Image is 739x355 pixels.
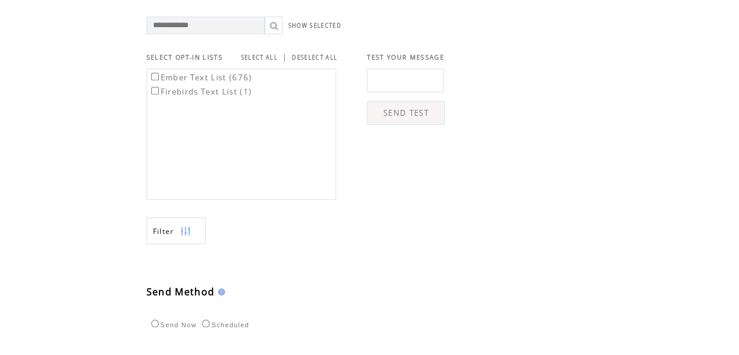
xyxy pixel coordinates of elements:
[241,54,278,61] a: SELECT ALL
[282,52,287,63] span: |
[180,218,191,245] img: filters.png
[199,321,249,328] label: Scheduled
[147,217,206,244] a: Filter
[367,101,445,125] a: SEND TEST
[149,86,252,97] label: Firebirds Text List (1)
[202,320,210,327] input: Scheduled
[148,321,197,328] label: Send Now
[292,54,337,61] a: DESELECT ALL
[214,288,225,295] img: help.gif
[288,22,341,30] a: SHOW SELECTED
[367,53,444,61] span: TEST YOUR MESSAGE
[147,285,215,298] span: Send Method
[149,72,252,83] label: Ember Text List (676)
[151,320,159,327] input: Send Now
[153,226,174,236] span: Show filters
[151,87,159,95] input: Firebirds Text List (1)
[147,53,223,61] span: SELECT OPT-IN LISTS
[151,73,159,80] input: Ember Text List (676)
